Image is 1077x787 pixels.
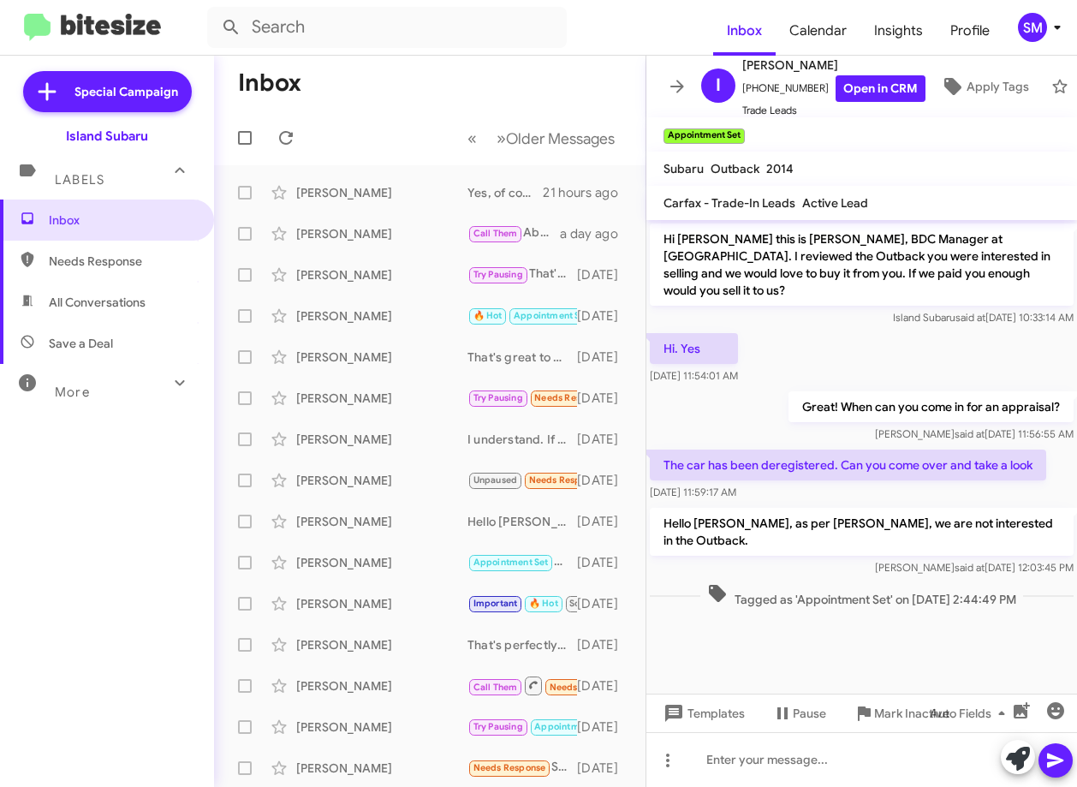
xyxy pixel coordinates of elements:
div: Hello [PERSON_NAME], how can we help you? [467,513,577,530]
span: Unpaused [473,474,518,486]
div: [PERSON_NAME] [296,349,467,366]
input: Search [207,7,567,48]
h1: Inbox [238,69,301,97]
span: [PHONE_NUMBER] [742,75,925,102]
div: You're welcome! Looking forward to seeing you on the 20th at 2:00 PM. [467,306,577,325]
div: [PERSON_NAME] [296,554,467,571]
span: Needs Response [49,253,194,270]
div: [DATE] [577,307,632,325]
nav: Page navigation example [458,121,625,156]
div: a day ago [560,225,632,242]
span: Needs Response [550,682,622,693]
div: [DATE] [577,390,632,407]
p: The car has been deregistered. Can you come over and take a look [650,450,1046,480]
span: Call Them [473,682,518,693]
button: Previous [457,121,487,156]
div: [DATE] [577,677,632,695]
span: 🔥 Hot [529,598,558,609]
span: Needs Response [529,474,602,486]
span: « [467,128,477,149]
span: said at [955,427,985,440]
p: Hi. Yes [650,333,738,364]
span: Needs Response [534,392,607,403]
span: Needs Response [473,762,546,773]
button: Templates [646,698,759,729]
div: [PERSON_NAME] [296,307,467,325]
div: [DATE] [577,760,632,777]
div: [DATE] [577,595,632,612]
button: Auto Fields [916,698,1026,729]
button: Next [486,121,625,156]
div: Yes Ty I'll be in touch in a few months [467,388,577,408]
span: Subaru [663,161,704,176]
span: Appointment Set [473,557,549,568]
button: Pause [759,698,840,729]
div: I understand. If you ever decide to sell your vehicle or have questions in the future, feel free ... [467,431,577,448]
div: Perfect! We look forward to seeing you [DATE]. What time would you like to come in? [467,717,577,736]
span: Trade Leads [742,102,925,119]
span: Call Them [473,228,518,239]
span: 2014 [766,161,794,176]
span: Try Pausing [473,269,523,280]
div: That's completely understandable! If you're considering selling your vehicle in the future, let u... [467,265,577,284]
div: [PERSON_NAME] [296,760,467,777]
button: Mark Inactive [840,698,963,729]
span: [PERSON_NAME] [DATE] 11:56:55 AM [875,427,1074,440]
button: Apply Tags [925,71,1043,102]
div: [PERSON_NAME] [296,513,467,530]
div: That's perfectly fine! If you have any questions in the future or change your mind, feel free to ... [467,593,577,613]
span: said at [955,561,985,574]
button: SM [1003,13,1058,42]
div: [PERSON_NAME] [296,431,467,448]
div: Island Subaru [66,128,148,145]
small: Appointment Set [663,128,745,144]
div: [PERSON_NAME] [296,677,467,695]
div: [DATE] [577,349,632,366]
p: Hi [PERSON_NAME] this is [PERSON_NAME], BDC Manager at [GEOGRAPHIC_DATA]. I reviewed the Outback ... [650,224,1074,306]
span: said at [955,311,985,324]
span: Try Pausing [473,392,523,403]
span: [PERSON_NAME] [742,55,925,75]
span: More [55,385,90,400]
span: Apply Tags [967,71,1029,102]
div: SM [1018,13,1047,42]
div: 21 hours ago [543,184,632,201]
span: I [716,72,721,99]
div: That's perfectly fine! Just let me know when you're ready, and we can set up an appointment to di... [467,636,577,653]
a: Open in CRM [836,75,925,102]
span: Auto Fields [930,698,1012,729]
span: All Conversations [49,294,146,311]
div: [DATE] [577,472,632,489]
div: [DATE] [577,636,632,653]
span: Try Pausing [473,721,523,732]
div: [PERSON_NAME] [296,636,467,653]
p: Hello [PERSON_NAME], as per [PERSON_NAME], we are not interested in the Outback. [650,508,1074,556]
div: [PERSON_NAME] [296,390,467,407]
span: Active Lead [802,195,868,211]
span: Carfax - Trade-In Leads [663,195,795,211]
span: [DATE] 11:59:17 AM [650,486,736,498]
a: Inbox [713,6,776,56]
div: Hello [PERSON_NAME], as per [PERSON_NAME], we are not interested in the Outback. [467,552,577,572]
div: Inbound Call [467,675,577,696]
div: [DATE] [577,718,632,736]
span: Labels [55,172,104,188]
div: [PERSON_NAME] [296,718,467,736]
span: Appointment Set [514,310,589,321]
a: Insights [860,6,937,56]
span: [PERSON_NAME] [DATE] 12:03:45 PM [875,561,1074,574]
span: Save a Deal [49,335,113,352]
div: still have time with lease [467,470,577,490]
div: [PERSON_NAME] [296,266,467,283]
a: Calendar [776,6,860,56]
span: Sold Historic [569,598,626,609]
div: Absolutely! I can follow up with you at the end of the year to discuss your options. Just let me ... [467,224,560,243]
span: Important [473,598,518,609]
span: 🔥 Hot [473,310,503,321]
a: Profile [937,6,1003,56]
div: [PERSON_NAME] [296,225,467,242]
span: Outback [711,161,759,176]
